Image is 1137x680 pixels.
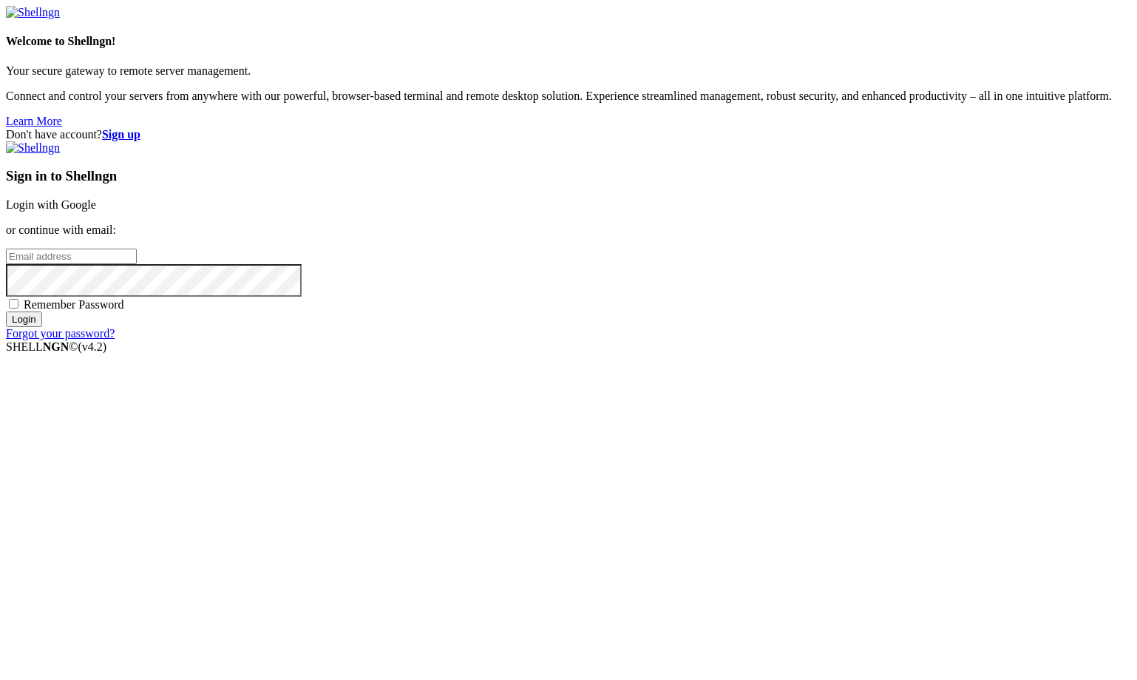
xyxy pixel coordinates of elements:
input: Email address [6,249,137,264]
input: Remember Password [9,299,18,309]
h3: Sign in to Shellngn [6,168,1131,184]
p: Connect and control your servers from anywhere with our powerful, browser-based terminal and remo... [6,90,1131,103]
a: Sign up [102,128,140,141]
div: Don't have account? [6,128,1131,141]
p: or continue with email: [6,223,1131,237]
a: Forgot your password? [6,327,115,340]
img: Shellngn [6,141,60,155]
span: SHELL © [6,340,106,353]
input: Login [6,312,42,327]
a: Login with Google [6,198,96,211]
span: Remember Password [24,298,124,311]
img: Shellngn [6,6,60,19]
b: NGN [43,340,69,353]
p: Your secure gateway to remote server management. [6,64,1131,78]
h4: Welcome to Shellngn! [6,35,1131,48]
span: 4.2.0 [78,340,107,353]
a: Learn More [6,115,62,127]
